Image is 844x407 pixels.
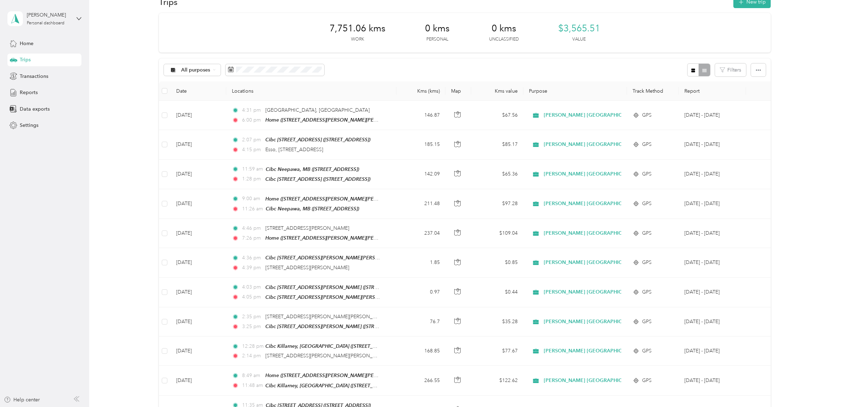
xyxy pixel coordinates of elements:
span: 9:00 am [242,195,262,203]
span: 11:59 am [242,165,263,173]
td: [DATE] [171,248,226,277]
span: Cibc [STREET_ADDRESS][PERSON_NAME][PERSON_NAME] ([STREET_ADDRESS][PERSON_NAME][PERSON_NAME]) [265,294,530,300]
td: $97.28 [471,189,523,219]
td: $0.44 [471,278,523,307]
td: Aug 1 - 31, 2025 [679,160,746,189]
td: [DATE] [171,337,226,366]
span: Settings [20,122,38,129]
td: 142.09 [396,160,445,189]
span: [PERSON_NAME] [GEOGRAPHIC_DATA] [544,288,639,296]
span: 4:36 pm [242,254,262,262]
span: 2:14 pm [242,352,262,360]
td: Aug 1 - 31, 2025 [679,130,746,159]
p: Value [572,36,586,43]
td: $109.04 [471,219,523,248]
span: Home ([STREET_ADDRESS][PERSON_NAME][PERSON_NAME] [265,235,406,241]
span: Cibc [STREET_ADDRESS][PERSON_NAME] ([STREET_ADDRESS][PERSON_NAME]) [265,323,450,329]
span: $3,565.51 [558,23,600,34]
span: [PERSON_NAME] [GEOGRAPHIC_DATA] [544,347,639,355]
span: Cibc [STREET_ADDRESS][PERSON_NAME] ([STREET_ADDRESS][PERSON_NAME]) [265,284,450,290]
span: 11:26 am [242,205,263,213]
span: [STREET_ADDRESS][PERSON_NAME][PERSON_NAME] [265,353,388,359]
span: [PERSON_NAME] [GEOGRAPHIC_DATA] [544,229,639,237]
td: [DATE] [171,160,226,189]
th: Locations [226,81,396,101]
td: 1.85 [396,248,445,277]
td: [DATE] [171,366,226,395]
span: Home ([STREET_ADDRESS][PERSON_NAME][PERSON_NAME] [265,372,406,378]
span: GPS [642,200,652,208]
span: Trips [20,56,31,63]
span: [PERSON_NAME] [GEOGRAPHIC_DATA] [544,200,639,208]
td: $85.17 [471,130,523,159]
span: 4:46 pm [242,224,262,232]
td: 0.97 [396,278,445,307]
span: 12:28 pm [242,343,262,350]
span: GPS [642,170,652,178]
td: $0.85 [471,248,523,277]
button: Help center [4,396,40,403]
span: [GEOGRAPHIC_DATA], [GEOGRAPHIC_DATA] [265,107,370,113]
div: [PERSON_NAME] [27,11,71,19]
span: 3:25 pm [242,323,262,331]
span: GPS [642,347,652,355]
th: Purpose [523,81,627,101]
p: Unclassified [489,36,519,43]
span: GPS [642,318,652,326]
th: Track Method [627,81,679,101]
span: 2:07 pm [242,136,262,144]
td: 211.48 [396,189,445,219]
td: Aug 1 - 31, 2025 [679,278,746,307]
span: Cibc [STREET_ADDRESS][PERSON_NAME][PERSON_NAME] ([STREET_ADDRESS][PERSON_NAME][PERSON_NAME]) [265,255,530,261]
span: 0 kms [492,23,516,34]
span: [STREET_ADDRESS][PERSON_NAME] [265,225,349,231]
span: All purposes [181,68,210,73]
span: 4:39 pm [242,264,262,272]
span: Cibc Neepawa, MB ([STREET_ADDRESS]) [266,206,359,211]
span: 8:49 am [242,372,262,380]
th: Kms value [471,81,523,101]
p: Personal [426,36,448,43]
span: 4:05 pm [242,293,262,301]
span: GPS [642,377,652,384]
td: Aug 1 - 31, 2025 [679,366,746,395]
span: 7,751.06 kms [329,23,386,34]
td: Aug 1 - 31, 2025 [679,189,746,219]
span: [PERSON_NAME] [GEOGRAPHIC_DATA] [544,170,639,178]
span: Cibc [STREET_ADDRESS] ([STREET_ADDRESS]) [265,176,370,182]
td: [DATE] [171,307,226,337]
td: $122.62 [471,366,523,395]
td: 146.87 [396,101,445,130]
span: [PERSON_NAME] [GEOGRAPHIC_DATA] [544,318,639,326]
span: 2:35 pm [242,313,262,321]
td: [DATE] [171,130,226,159]
span: Cibc Neepawa, MB ([STREET_ADDRESS]) [266,166,359,172]
span: Home [20,40,33,47]
td: Aug 1 - 31, 2025 [679,219,746,248]
button: Filters [715,63,746,76]
span: GPS [642,111,652,119]
td: $67.56 [471,101,523,130]
span: [PERSON_NAME] [GEOGRAPHIC_DATA] [544,259,639,266]
div: Personal dashboard [27,21,64,25]
span: Cibc Killarney, [GEOGRAPHIC_DATA] ([STREET_ADDRESS]) [265,383,398,389]
span: GPS [642,288,652,296]
span: Data exports [20,105,50,113]
td: 266.55 [396,366,445,395]
span: GPS [642,259,652,266]
span: 4:03 pm [242,283,262,291]
td: [DATE] [171,101,226,130]
span: 7:26 pm [242,234,262,242]
td: [DATE] [171,189,226,219]
span: Home ([STREET_ADDRESS][PERSON_NAME][PERSON_NAME] [265,196,406,202]
td: Aug 1 - 31, 2025 [679,307,746,337]
td: [DATE] [171,219,226,248]
th: Kms (kms) [396,81,445,101]
td: 185.15 [396,130,445,159]
span: 1:28 pm [242,175,262,183]
td: 168.85 [396,337,445,366]
span: Cibc Killarney, [GEOGRAPHIC_DATA] ([STREET_ADDRESS]) [265,343,398,349]
span: Reports [20,89,38,96]
span: [PERSON_NAME] [GEOGRAPHIC_DATA] [544,141,639,148]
